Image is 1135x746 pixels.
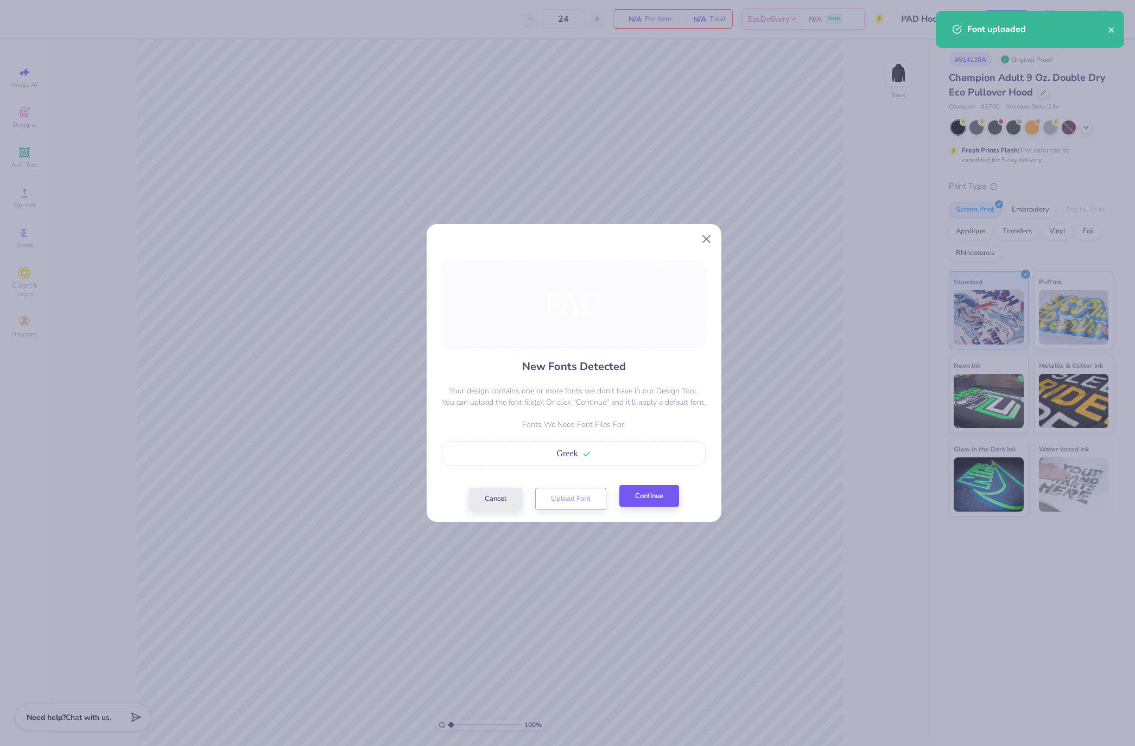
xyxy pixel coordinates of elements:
h4: New Fonts Detected [522,359,626,374]
div: Font uploaded [967,23,1108,36]
button: Continue [619,485,679,507]
button: close [1108,23,1115,36]
p: Your design contains one or more fonts we don't have in our Design Tool. You can upload the font ... [442,385,706,408]
p: Fonts We Need Font Files For: [442,419,706,430]
button: Close [696,229,716,250]
span: Greek [556,449,578,458]
button: Cancel [469,488,522,510]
